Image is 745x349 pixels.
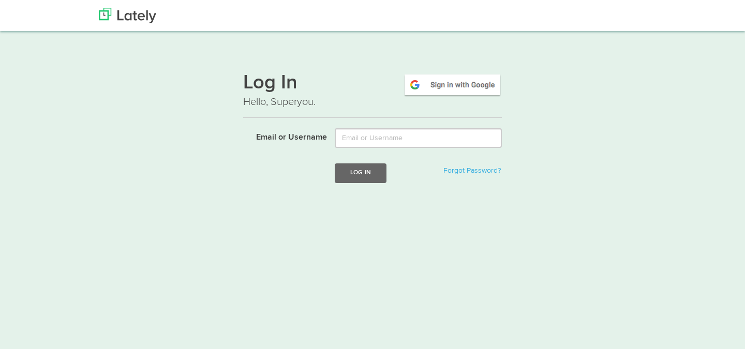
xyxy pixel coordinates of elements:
input: Email or Username [335,128,502,148]
a: Forgot Password? [443,167,501,174]
h1: Log In [243,73,502,95]
label: Email or Username [235,128,327,144]
p: Hello, Superyou. [243,95,502,110]
button: Log In [335,163,386,183]
img: google-signin.png [403,73,502,97]
img: Lately [99,8,156,23]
